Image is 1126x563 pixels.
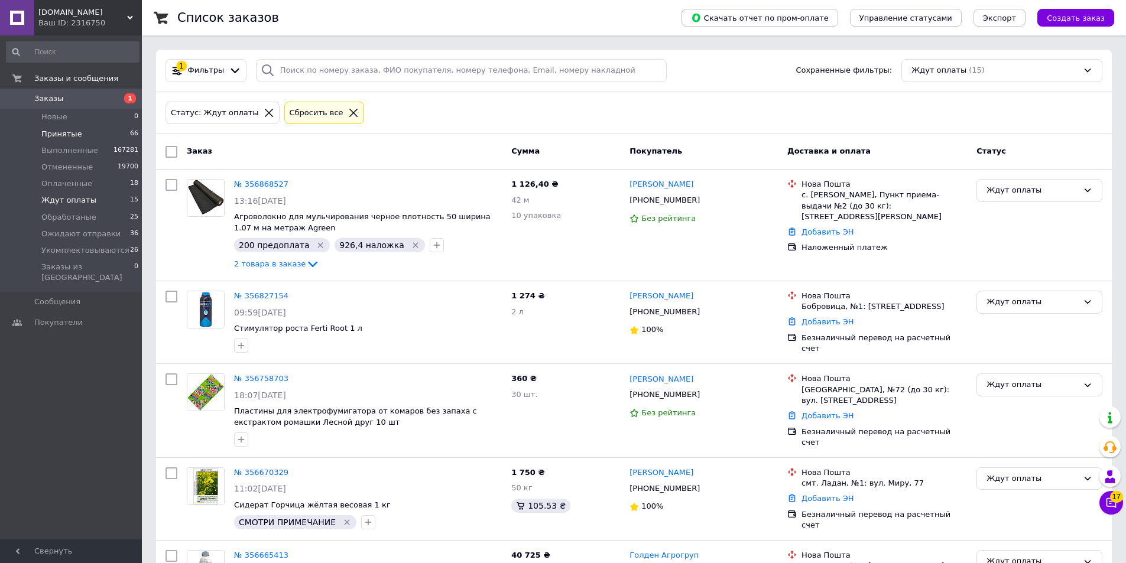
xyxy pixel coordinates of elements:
[187,179,225,217] a: Фото товару
[511,551,550,559] span: 40 725 ₴
[41,129,82,139] span: Принятые
[801,227,854,236] a: Добавить ЭН
[629,484,700,493] span: [PHONE_NUMBER]
[134,112,138,122] span: 0
[801,509,967,531] div: Безналичный перевод на расчетный счет
[691,12,829,23] span: Скачать отчет по пром-оплате
[859,14,952,22] span: Управление статусами
[234,374,288,383] a: № 356758703
[41,212,96,223] span: Обработаные
[511,468,544,477] span: 1 750 ₴
[511,147,540,155] span: Сумма
[234,390,286,400] span: 18:07[DATE]
[801,385,967,406] div: [GEOGRAPHIC_DATA], №72 (до 30 кг): вул. [STREET_ADDRESS]
[801,373,967,384] div: Нова Пошта
[987,296,1078,308] div: Ждут оплаты
[124,93,136,103] span: 1
[641,408,696,417] span: Без рейтинга
[239,240,310,250] span: 200 предоплата
[629,291,693,302] a: [PERSON_NAME]
[41,245,129,256] span: Укомплектовываются
[34,317,83,328] span: Покупатели
[234,500,391,509] a: Сидерат Горчица жёлтая весовая 1 кг
[130,129,138,139] span: 66
[187,467,225,505] a: Фото товару
[511,211,561,220] span: 10 упаковка
[511,307,524,316] span: 2 л
[41,112,67,122] span: Новые
[796,65,892,76] span: Сохраненные фильтры:
[34,297,80,307] span: Сообщения
[850,9,962,27] button: Управление статусами
[1110,491,1123,503] span: 17
[801,179,967,190] div: Нова Пошта
[974,9,1026,27] button: Экспорт
[41,195,96,206] span: Ждут оплаты
[41,229,121,239] span: Ожидают отправки
[187,374,224,411] img: Фото товару
[118,162,138,173] span: 19700
[234,484,286,493] span: 11:02[DATE]
[41,178,92,189] span: Оплаченные
[801,333,967,354] div: Безналичный перевод на расчетный счет
[113,145,138,156] span: 167281
[256,59,667,82] input: Поиск по номеру заказа, ФИО покупателя, номеру телефона, Email, номеру накладной
[801,242,967,253] div: Наложенный платеж
[342,518,352,527] svg: Удалить метку
[629,467,693,479] a: [PERSON_NAME]
[41,162,93,173] span: Отмененные
[629,179,693,190] a: [PERSON_NAME]
[682,9,838,27] button: Скачать отчет по пром-оплате
[41,145,98,156] span: Выполненные
[787,147,871,155] span: Доставка и оплата
[801,317,854,326] a: Добавить ЭН
[629,147,682,155] span: Покупатель
[316,240,325,250] svg: Удалить метку
[234,180,288,188] a: № 356868527
[801,291,967,301] div: Нова Пошта
[976,147,1006,155] span: Статус
[6,41,139,63] input: Поиск
[130,245,138,256] span: 26
[234,212,491,232] a: Агроволокно для мульчирования черное плотность 50 ширина 1.07 м на метраж Agreen
[41,262,134,283] span: Заказы из [GEOGRAPHIC_DATA]
[239,518,336,527] span: СМОТРИ ПРИМЕЧАНИЕ
[411,240,420,250] svg: Удалить метку
[629,307,700,316] span: [PHONE_NUMBER]
[641,214,696,223] span: Без рейтинга
[187,291,224,328] img: Фото товару
[234,324,362,333] span: Стимулятор роста Ferti Root 1 л
[511,483,532,492] span: 50 кг
[629,196,700,204] span: [PHONE_NUMBER]
[987,184,1078,197] div: Ждут оплаты
[969,66,985,74] span: (15)
[1047,14,1105,22] span: Создать заказ
[130,195,138,206] span: 15
[234,259,306,268] span: 2 товара в заказе
[234,406,477,427] a: Пластины для электрофумигатора от комаров без запаха с екстрактом ромашки Лесной друг 10 шт
[177,11,279,25] h1: Список заказов
[987,473,1078,485] div: Ждут оплаты
[234,551,288,559] a: № 356665413
[234,291,288,300] a: № 356827154
[983,14,1016,22] span: Экспорт
[38,7,127,18] span: Agroretail.com.ua
[176,61,187,71] div: 1
[287,107,346,119] div: Сбросить все
[187,373,225,411] a: Фото товару
[187,468,224,505] img: Фото товару
[629,390,700,399] span: [PHONE_NUMBER]
[801,411,854,420] a: Добавить ЭН
[641,325,663,334] span: 100%
[34,93,63,104] span: Заказы
[130,178,138,189] span: 18
[801,427,967,448] div: Безналичный перевод на расчетный счет
[801,301,967,312] div: Бобровица, №1: [STREET_ADDRESS]
[511,291,544,300] span: 1 274 ₴
[130,212,138,223] span: 25
[339,240,404,250] span: 926,4 наложка
[1037,9,1114,27] button: Создать заказ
